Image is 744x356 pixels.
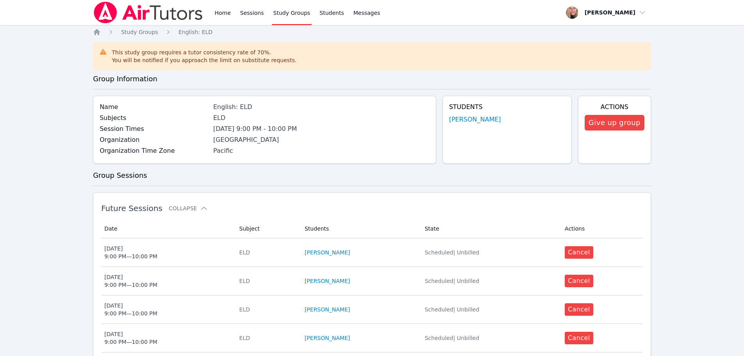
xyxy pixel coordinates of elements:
[305,249,350,256] a: [PERSON_NAME]
[101,219,234,238] th: Date
[93,170,651,181] h3: Group Sessions
[112,56,296,64] div: You will be notified if you approach the limit on substitute requests.
[100,146,209,156] label: Organization Time Zone
[178,29,212,35] span: English: ELD
[235,219,300,238] th: Subject
[213,113,430,123] div: ELD
[560,219,643,238] th: Actions
[93,73,651,84] h3: Group Information
[300,219,420,238] th: Students
[565,303,593,316] button: Cancel
[104,245,157,260] div: [DATE] 9:00 PM — 10:00 PM
[213,102,430,112] div: English: ELD
[425,306,479,313] span: Scheduled | Unbilled
[101,238,643,267] tr: [DATE]9:00 PM—10:00 PMELD[PERSON_NAME]Scheduled| UnbilledCancel
[100,113,209,123] label: Subjects
[104,330,157,346] div: [DATE] 9:00 PM — 10:00 PM
[101,324,643,352] tr: [DATE]9:00 PM—10:00 PMELD[PERSON_NAME]Scheduled| UnbilledCancel
[239,249,295,256] div: ELD
[213,135,430,145] div: [GEOGRAPHIC_DATA]
[585,102,644,112] h4: Actions
[101,204,162,213] span: Future Sessions
[239,306,295,313] div: ELD
[305,277,350,285] a: [PERSON_NAME]
[239,277,295,285] div: ELD
[93,28,651,36] nav: Breadcrumb
[425,278,479,284] span: Scheduled | Unbilled
[565,332,593,344] button: Cancel
[420,219,560,238] th: State
[178,28,212,36] a: English: ELD
[565,275,593,287] button: Cancel
[100,135,209,145] label: Organization
[449,115,501,124] a: [PERSON_NAME]
[93,2,203,23] img: Air Tutors
[213,124,430,134] li: [DATE] 9:00 PM - 10:00 PM
[585,115,644,131] button: Give up group
[100,102,209,112] label: Name
[305,306,350,313] a: [PERSON_NAME]
[104,273,157,289] div: [DATE] 9:00 PM — 10:00 PM
[104,302,157,317] div: [DATE] 9:00 PM — 10:00 PM
[112,48,296,64] div: This study group requires a tutor consistency rate of 70 %.
[169,204,208,212] button: Collapse
[425,335,479,341] span: Scheduled | Unbilled
[353,9,380,17] span: Messages
[101,267,643,295] tr: [DATE]9:00 PM—10:00 PMELD[PERSON_NAME]Scheduled| UnbilledCancel
[565,246,593,259] button: Cancel
[239,334,295,342] div: ELD
[121,28,158,36] a: Study Groups
[101,295,643,324] tr: [DATE]9:00 PM—10:00 PMELD[PERSON_NAME]Scheduled| UnbilledCancel
[425,249,479,256] span: Scheduled | Unbilled
[121,29,158,35] span: Study Groups
[449,102,565,112] h4: Students
[305,334,350,342] a: [PERSON_NAME]
[213,146,430,156] div: Pacific
[100,124,209,134] label: Session Times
